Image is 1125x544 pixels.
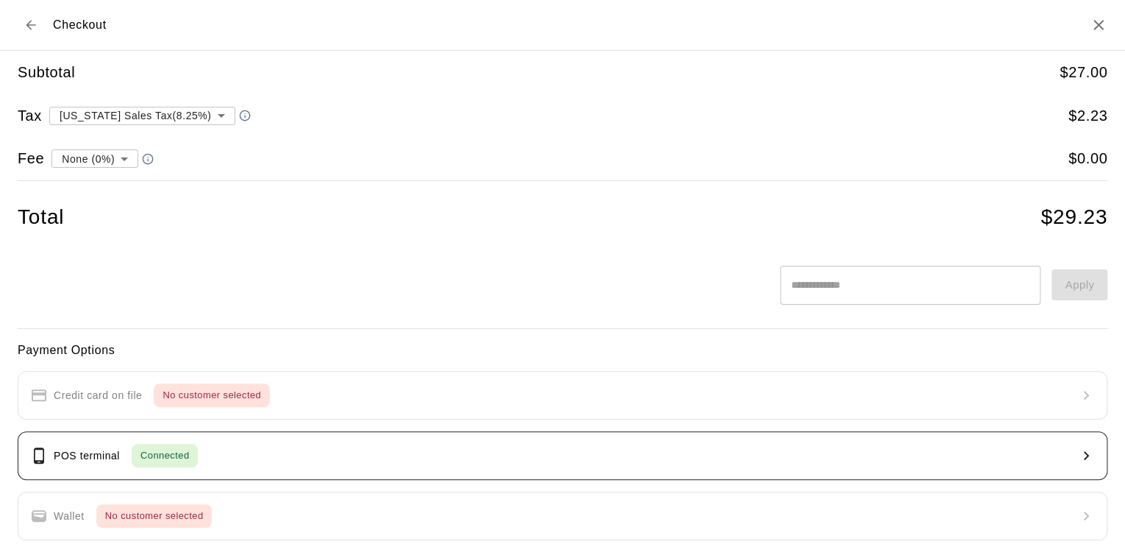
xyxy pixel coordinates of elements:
h5: $ 0.00 [1068,149,1107,169]
h4: $ 29.23 [1040,205,1107,230]
button: POS terminalConnected [18,431,1107,480]
h5: Fee [18,149,44,169]
div: [US_STATE] Sales Tax ( 8.25 %) [49,102,235,129]
h6: Payment Options [18,341,1107,360]
div: None (0%) [51,145,138,172]
button: Close [1090,16,1107,34]
h4: Total [18,205,64,230]
button: Back to cart [18,12,44,38]
span: Connected [132,448,198,464]
div: Checkout [18,12,107,38]
h5: Tax [18,106,42,126]
p: POS terminal [54,448,120,464]
h5: Subtotal [18,63,75,82]
h5: $ 2.23 [1068,106,1107,126]
h5: $ 27.00 [1060,63,1107,82]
